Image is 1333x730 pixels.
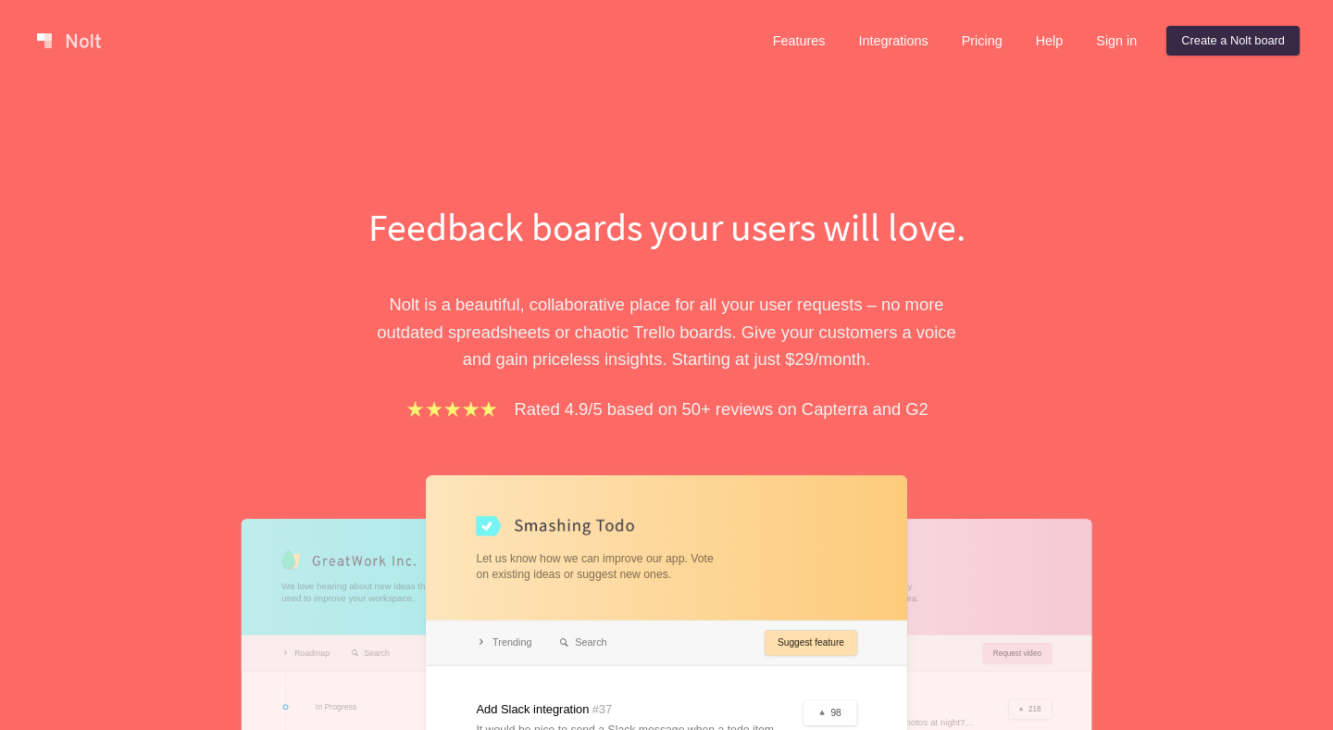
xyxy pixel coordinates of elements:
a: Features [758,26,841,56]
p: Nolt is a beautiful, collaborative place for all your user requests – no more outdated spreadshee... [347,291,986,372]
img: stars.b067e34983.png [405,398,499,420]
a: Help [1021,26,1078,56]
a: Create a Nolt board [1166,26,1300,56]
a: Integrations [843,26,942,56]
a: Sign in [1081,26,1152,56]
h1: Feedback boards your users will love. [347,200,986,254]
p: Rated 4.9/5 based on 50+ reviews on Capterra and G2 [515,396,928,422]
a: Pricing [947,26,1017,56]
